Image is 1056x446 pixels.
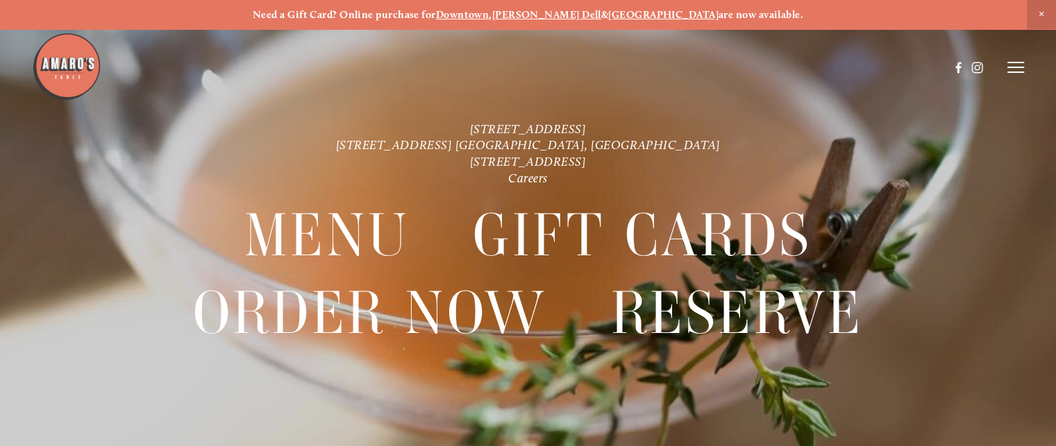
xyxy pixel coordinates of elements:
a: Reserve [610,275,863,351]
a: [STREET_ADDRESS] [470,154,587,169]
a: [PERSON_NAME] Dell [492,8,601,21]
span: Gift Cards [473,197,812,274]
a: Downtown [436,8,489,21]
a: Menu [244,197,410,273]
a: [STREET_ADDRESS] [470,121,587,136]
a: [STREET_ADDRESS] [GEOGRAPHIC_DATA], [GEOGRAPHIC_DATA] [336,137,721,153]
a: [GEOGRAPHIC_DATA] [608,8,719,21]
a: Gift Cards [473,197,812,273]
strong: are now available. [719,8,803,21]
a: Order Now [193,275,548,351]
strong: Need a Gift Card? Online purchase for [253,8,436,21]
span: Menu [244,197,410,274]
strong: , [489,8,492,21]
strong: & [601,8,608,21]
span: Order Now [193,275,548,352]
img: Amaro's Table [32,32,101,101]
a: Careers [508,171,548,186]
span: Reserve [610,275,863,352]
